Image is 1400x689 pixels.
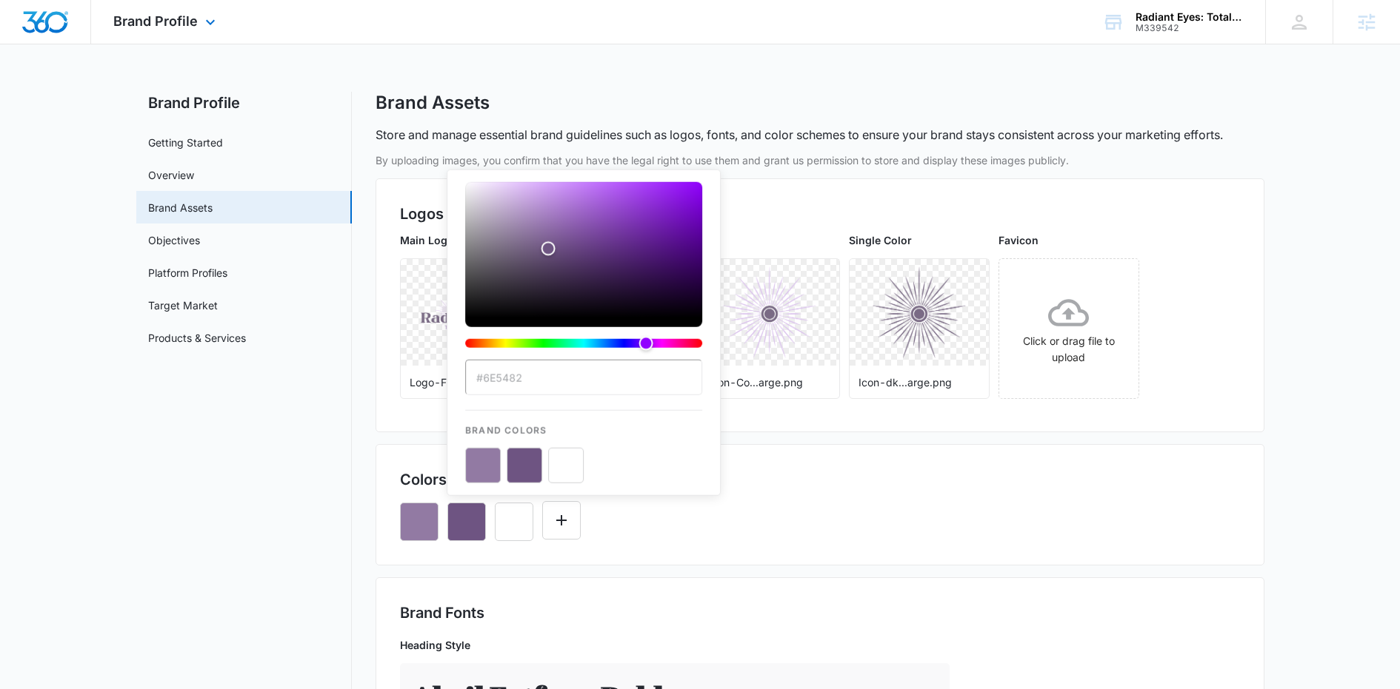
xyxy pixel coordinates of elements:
[148,232,200,248] a: Objectives
[418,292,522,333] img: User uploaded logo
[1136,11,1244,23] div: account name
[867,262,971,363] img: User uploaded logo
[447,503,486,541] button: Remove
[999,259,1139,398] span: Click or drag file to upload
[376,92,490,114] h1: Brand Assets
[148,135,223,150] a: Getting Started
[400,203,1240,225] h2: Logos
[465,360,702,395] input: color-picker-input
[148,265,227,280] a: Platform Profiles
[376,126,1223,144] p: Store and manage essential brand guidelines such as logos, fonts, and color schemes to ensure you...
[400,503,439,541] button: Remove
[1136,23,1244,33] div: account id
[465,339,702,348] div: Hue
[148,330,246,346] a: Products & Services
[465,182,702,483] div: color-picker-container
[999,292,1139,366] div: Click or drag file to upload
[699,232,840,248] p: Icon
[400,602,1240,624] h2: Brand Fonts
[465,182,702,318] div: Color
[400,468,447,491] h2: Colors
[849,232,990,248] p: Single Color
[376,152,1264,168] p: By uploading images, you confirm that you have the legal right to use them and grant us permissio...
[400,637,950,653] p: Heading Style
[465,182,702,360] div: color-picker
[859,374,980,390] p: Icon-dk...arge.png
[113,13,198,29] span: Brand Profile
[999,232,1139,248] p: Favicon
[400,232,541,248] p: Main Logo
[136,92,352,114] h2: Brand Profile
[410,374,531,390] p: Logo-Fu...arge.png
[709,374,830,390] p: Icon-Co...arge.png
[148,167,194,183] a: Overview
[717,262,821,363] img: User uploaded logo
[542,501,581,540] button: Edit Color
[148,298,218,313] a: Target Market
[148,200,213,215] a: Brand Assets
[495,503,533,541] button: Remove
[465,411,702,437] p: Brand Colors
